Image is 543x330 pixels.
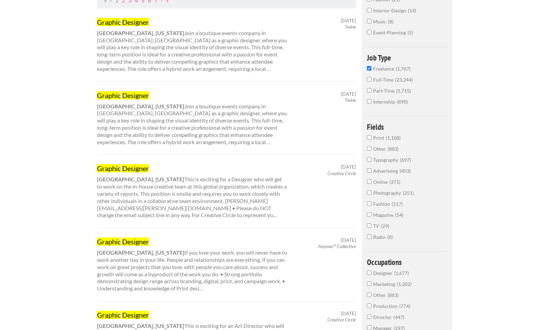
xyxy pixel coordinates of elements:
[373,190,403,196] span: Photography
[97,237,288,246] a: Graphic Designer
[373,157,400,163] span: Typography
[373,212,395,218] span: Magazine
[97,311,121,319] mark: Graphic
[395,77,413,83] span: 23,244
[396,88,411,94] span: 1,715
[122,237,149,246] mark: Designer
[400,168,411,174] span: 403
[373,19,388,24] span: music
[122,91,149,99] mark: Designer
[367,234,371,239] input: Radio8
[367,135,371,140] input: Print1,108
[373,66,396,72] span: Freelance
[394,270,409,276] span: 1,677
[397,281,412,287] span: 1,202
[392,201,403,207] span: 117
[91,237,294,292] div: If you love your work, you will never have to work another day in your life. People and relations...
[367,123,447,131] h4: Fields
[345,97,356,103] em: Twine
[97,310,288,319] a: Graphic Designer
[367,281,371,286] input: Marketing1,202
[318,243,356,249] em: Anyone™ Collective
[373,168,400,174] span: Advertising
[387,234,393,240] span: 8
[388,146,399,152] span: 883
[395,212,403,218] span: 54
[408,8,416,13] span: 14
[373,303,399,309] span: Production
[345,24,356,30] em: Twine
[367,66,371,71] input: Freelance1,767
[97,237,121,246] mark: Graphic
[399,303,410,309] span: 774
[386,135,401,141] span: 1,108
[91,18,294,73] div: Join a boutique events company in [GEOGRAPHIC_DATA], [GEOGRAPHIC_DATA] as a graphic designer, whe...
[393,314,404,320] span: 447
[367,179,371,184] input: Online371
[373,201,392,207] span: Fashion
[367,54,447,62] h4: Job Type
[97,91,288,100] a: Graphic Designer
[367,258,447,266] h4: Occupations
[97,164,121,172] mark: Graphic
[373,30,408,35] span: event-planning
[367,30,371,34] input: event-planning5
[388,292,399,298] span: 883
[408,30,413,35] span: 5
[367,157,371,162] input: Typography697
[367,270,371,275] input: Designer1,677
[381,223,389,229] span: 29
[367,315,371,319] input: Director447
[122,18,149,26] mark: Designer
[97,18,288,26] a: Graphic Designer
[367,292,371,297] input: Other883
[97,176,184,182] strong: [GEOGRAPHIC_DATA], [US_STATE]
[341,18,356,24] span: [DATE]
[367,212,371,217] input: Magazine54
[327,170,356,176] em: Creative Circle
[373,314,393,320] span: Director
[373,270,394,276] span: Designer
[388,19,393,24] span: 8
[341,237,356,243] span: [DATE]
[97,322,184,329] strong: [GEOGRAPHIC_DATA], [US_STATE]
[373,88,396,94] span: Part-Time
[367,326,371,330] input: Manager297
[341,164,356,170] span: [DATE]
[373,77,395,83] span: Full-Time
[367,168,371,173] input: Advertising403
[327,317,356,322] em: Creative Circle
[91,164,294,219] div: This is exciting for a Designer who will get to work on the in-house creative team at this global...
[367,190,371,195] input: Photography251
[97,249,184,256] strong: [GEOGRAPHIC_DATA], [US_STATE]
[367,77,371,82] input: Full-Time23,244
[373,281,397,287] span: Marketing
[341,91,356,97] span: [DATE]
[373,8,408,13] span: interior-design
[97,91,121,99] mark: Graphic
[367,19,371,23] input: music8
[91,91,294,146] div: Join a boutique events company in [GEOGRAPHIC_DATA], [GEOGRAPHIC_DATA] as a graphic designer, whe...
[373,234,387,240] span: Radio
[367,8,371,12] input: interior-design14
[341,310,356,317] span: [DATE]
[367,88,371,93] input: Part-Time1,715
[97,103,184,109] strong: [GEOGRAPHIC_DATA], [US_STATE]
[367,201,371,206] input: Fashion117
[367,146,371,151] input: Other883
[97,164,288,173] a: Graphic Designer
[397,99,408,105] span: 890
[373,292,388,298] span: Other
[373,179,389,185] span: Online
[400,157,411,163] span: 697
[373,135,386,141] span: Print
[373,223,381,229] span: TV
[396,66,411,72] span: 1,767
[389,179,400,185] span: 371
[97,30,184,36] strong: [GEOGRAPHIC_DATA], [US_STATE]
[122,164,149,172] mark: Designer
[403,190,414,196] span: 251
[367,99,371,104] input: Internship890
[373,99,397,105] span: Internship
[367,223,371,228] input: TV29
